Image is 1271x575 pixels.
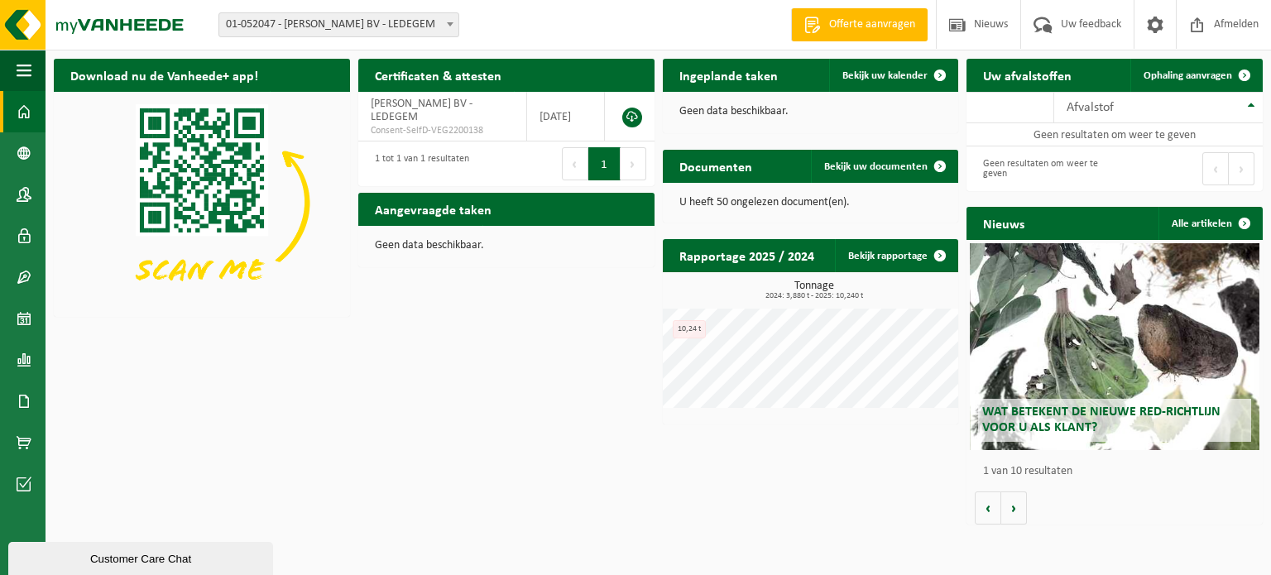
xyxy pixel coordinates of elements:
[679,197,942,208] p: U heeft 50 ongelezen document(en).
[371,124,514,137] span: Consent-SelfD-VEG2200138
[673,320,706,338] div: 10,24 t
[966,123,1263,146] td: Geen resultaten om weer te geven
[966,207,1041,239] h2: Nieuws
[1158,207,1261,240] a: Alle artikelen
[562,147,588,180] button: Previous
[621,147,646,180] button: Next
[218,12,459,37] span: 01-052047 - BAERT-DESMEDT BV - LEDEGEM
[527,92,605,141] td: [DATE]
[983,466,1254,477] p: 1 van 10 resultaten
[679,106,942,117] p: Geen data beschikbaar.
[367,146,469,182] div: 1 tot 1 van 1 resultaten
[358,59,518,91] h2: Certificaten & attesten
[811,150,957,183] a: Bekijk uw documenten
[975,151,1106,187] div: Geen resultaten om weer te geven
[1001,491,1027,525] button: Volgende
[371,98,472,123] span: [PERSON_NAME] BV - LEDEGEM
[1229,152,1254,185] button: Next
[219,13,458,36] span: 01-052047 - BAERT-DESMEDT BV - LEDEGEM
[825,17,919,33] span: Offerte aanvragen
[829,59,957,92] a: Bekijk uw kalender
[375,240,638,252] p: Geen data beschikbaar.
[671,280,959,300] h3: Tonnage
[1067,101,1114,114] span: Afvalstof
[663,239,831,271] h2: Rapportage 2025 / 2024
[966,59,1088,91] h2: Uw afvalstoffen
[1202,152,1229,185] button: Previous
[54,59,275,91] h2: Download nu de Vanheede+ app!
[663,59,794,91] h2: Ingeplande taken
[588,147,621,180] button: 1
[835,239,957,272] a: Bekijk rapportage
[663,150,769,182] h2: Documenten
[970,243,1260,450] a: Wat betekent de nieuwe RED-richtlijn voor u als klant?
[824,161,928,172] span: Bekijk uw documenten
[8,539,276,575] iframe: chat widget
[54,92,350,314] img: Download de VHEPlus App
[1130,59,1261,92] a: Ophaling aanvragen
[842,70,928,81] span: Bekijk uw kalender
[358,193,508,225] h2: Aangevraagde taken
[982,405,1221,434] span: Wat betekent de nieuwe RED-richtlijn voor u als klant?
[671,292,959,300] span: 2024: 3,880 t - 2025: 10,240 t
[975,491,1001,525] button: Vorige
[791,8,928,41] a: Offerte aanvragen
[1144,70,1232,81] span: Ophaling aanvragen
